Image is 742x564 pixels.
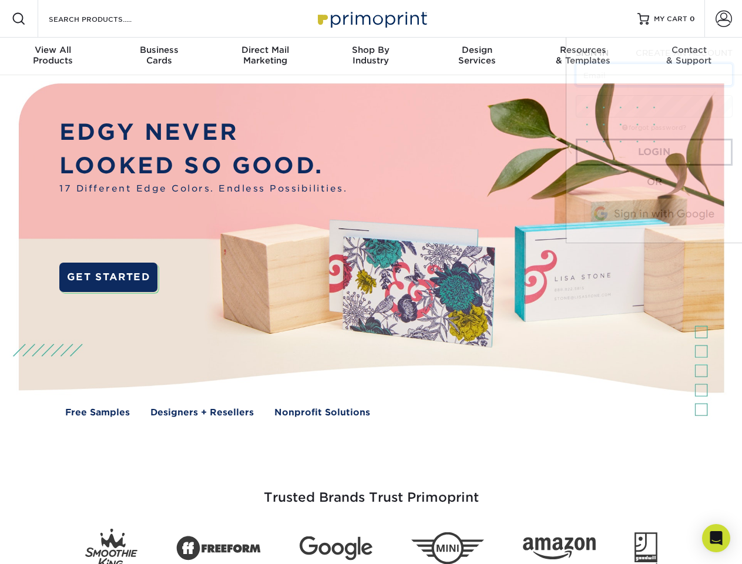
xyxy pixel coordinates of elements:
span: 17 Different Edge Colors. Endless Possibilities. [59,182,347,196]
iframe: Google Customer Reviews [3,528,100,560]
div: Cards [106,45,211,66]
h3: Trusted Brands Trust Primoprint [28,462,715,519]
a: Designers + Resellers [150,406,254,419]
img: Primoprint [313,6,430,31]
a: Free Samples [65,406,130,419]
a: Resources& Templates [530,38,636,75]
img: Goodwill [634,532,657,564]
span: Business [106,45,211,55]
a: Direct MailMarketing [212,38,318,75]
input: Email [576,63,733,86]
span: Design [424,45,530,55]
img: Google [300,536,372,560]
span: Resources [530,45,636,55]
span: CREATE AN ACCOUNT [636,48,733,58]
span: Shop By [318,45,424,55]
a: GET STARTED [59,263,157,292]
input: SEARCH PRODUCTS..... [48,12,162,26]
span: MY CART [654,14,687,24]
span: SIGN IN [576,48,609,58]
div: Open Intercom Messenger [702,524,730,552]
p: EDGY NEVER [59,116,347,149]
span: Direct Mail [212,45,318,55]
div: Services [424,45,530,66]
div: Industry [318,45,424,66]
a: BusinessCards [106,38,211,75]
img: Amazon [523,538,596,560]
div: OR [576,175,733,189]
a: Login [576,139,733,166]
p: LOOKED SO GOOD. [59,149,347,183]
a: forgot password? [622,124,686,132]
div: & Templates [530,45,636,66]
div: Marketing [212,45,318,66]
a: Shop ByIndustry [318,38,424,75]
a: DesignServices [424,38,530,75]
a: Nonprofit Solutions [274,406,370,419]
span: 0 [690,15,695,23]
